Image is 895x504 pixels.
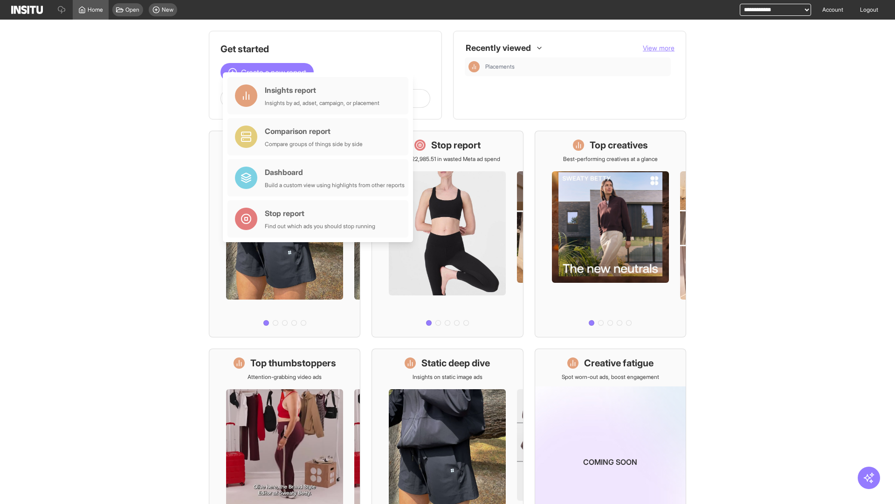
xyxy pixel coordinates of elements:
[535,131,686,337] a: Top creativesBest-performing creatives at a glance
[372,131,523,337] a: Stop reportSave £22,985.51 in wasted Meta ad spend
[421,357,490,370] h1: Static deep dive
[468,61,480,72] div: Insights
[563,155,658,163] p: Best-performing creatives at a glance
[265,182,405,189] div: Build a custom view using highlights from other reports
[265,208,375,219] div: Stop report
[431,139,481,152] h1: Stop report
[265,126,363,137] div: Comparison report
[485,63,515,70] span: Placements
[265,140,363,148] div: Compare groups of things side by side
[643,43,675,53] button: View more
[485,63,667,70] span: Placements
[220,63,314,82] button: Create a new report
[125,6,139,14] span: Open
[265,167,405,178] div: Dashboard
[413,373,482,381] p: Insights on static image ads
[209,131,360,337] a: What's live nowSee all active ads instantly
[590,139,648,152] h1: Top creatives
[241,67,306,78] span: Create a new report
[265,223,375,230] div: Find out which ads you should stop running
[395,155,500,163] p: Save £22,985.51 in wasted Meta ad spend
[220,42,430,56] h1: Get started
[11,6,43,14] img: Logo
[250,357,336,370] h1: Top thumbstoppers
[88,6,103,14] span: Home
[265,84,379,96] div: Insights report
[265,99,379,107] div: Insights by ad, adset, campaign, or placement
[248,373,322,381] p: Attention-grabbing video ads
[162,6,173,14] span: New
[643,44,675,52] span: View more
